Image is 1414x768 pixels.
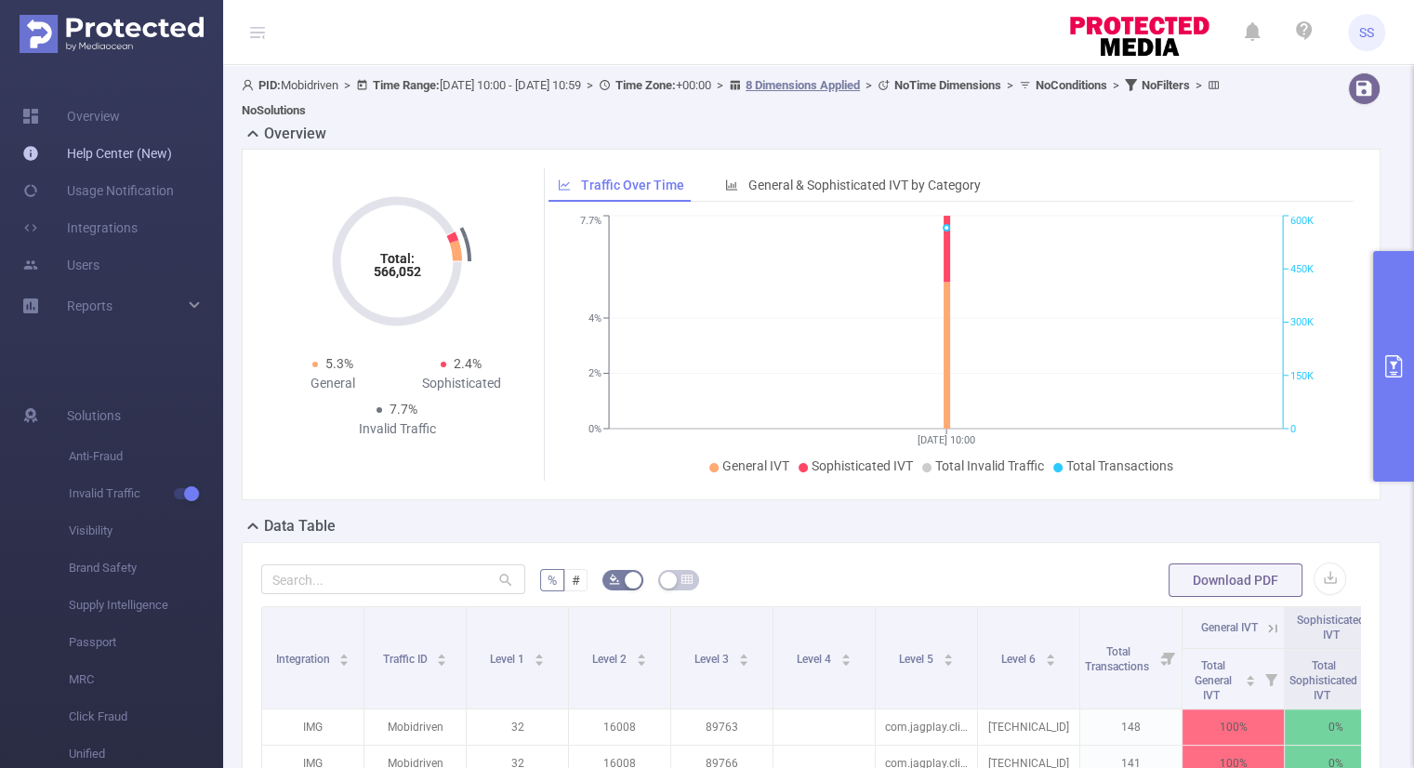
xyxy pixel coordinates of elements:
[581,78,599,92] span: >
[397,374,525,393] div: Sophisticated
[490,653,527,666] span: Level 1
[1258,649,1284,708] i: Filter menu
[636,651,646,656] i: icon: caret-up
[1290,263,1314,275] tspan: 450K
[69,475,223,512] span: Invalid Traffic
[390,402,417,417] span: 7.7%
[1066,458,1173,473] span: Total Transactions
[580,216,601,228] tspan: 7.7%
[1246,672,1256,678] i: icon: caret-up
[1297,614,1365,642] span: Sophisticated IVT
[364,709,466,745] p: Mobidriven
[22,209,138,246] a: Integrations
[383,653,430,666] span: Traffic ID
[258,78,281,92] b: PID:
[1290,423,1296,435] tspan: 0
[69,698,223,735] span: Click Fraud
[1201,621,1258,634] span: General IVT
[943,651,954,662] div: Sort
[1156,607,1182,708] i: Filter menu
[725,179,738,192] i: icon: bar-chart
[840,651,851,656] i: icon: caret-up
[1107,78,1125,92] span: >
[1169,563,1302,597] button: Download PDF
[467,709,568,745] p: 32
[860,78,878,92] span: >
[22,98,120,135] a: Overview
[242,103,306,117] b: No Solutions
[69,587,223,624] span: Supply Intelligence
[534,658,544,664] i: icon: caret-down
[20,15,204,53] img: Protected Media
[588,312,601,324] tspan: 4%
[534,651,544,656] i: icon: caret-up
[943,658,953,664] i: icon: caret-down
[943,651,953,656] i: icon: caret-up
[899,653,936,666] span: Level 5
[67,287,112,324] a: Reports
[1246,679,1256,684] i: icon: caret-down
[1290,216,1314,228] tspan: 600K
[588,423,601,435] tspan: 0%
[1036,78,1107,92] b: No Conditions
[325,356,353,371] span: 5.3%
[894,78,1001,92] b: No Time Dimensions
[373,78,440,92] b: Time Range:
[262,709,363,745] p: IMG
[738,658,748,664] i: icon: caret-down
[1285,709,1386,745] p: 0%
[1045,651,1056,662] div: Sort
[69,550,223,587] span: Brand Safety
[694,653,732,666] span: Level 3
[69,661,223,698] span: MRC
[797,653,834,666] span: Level 4
[636,658,646,664] i: icon: caret-down
[746,78,860,92] u: 8 Dimensions Applied
[242,79,258,91] i: icon: user
[22,135,172,172] a: Help Center (New)
[69,438,223,475] span: Anti-Fraud
[1183,709,1284,745] p: 100%
[711,78,729,92] span: >
[548,573,557,588] span: %
[1085,645,1152,673] span: Total Transactions
[558,179,571,192] i: icon: line-chart
[671,709,773,745] p: 89763
[454,356,482,371] span: 2.4%
[1045,651,1055,656] i: icon: caret-up
[22,246,99,284] a: Users
[437,651,447,656] i: icon: caret-up
[269,374,397,393] div: General
[338,651,350,662] div: Sort
[918,434,975,446] tspan: [DATE] 10:00
[380,251,415,266] tspan: Total:
[978,709,1079,745] p: [TECHNICAL_ID]
[636,651,647,662] div: Sort
[1195,659,1232,702] span: Total General IVT
[1290,317,1314,329] tspan: 300K
[748,178,981,192] span: General & Sophisticated IVT by Category
[338,78,356,92] span: >
[534,651,545,662] div: Sort
[592,653,629,666] span: Level 2
[935,458,1044,473] span: Total Invalid Traffic
[615,78,676,92] b: Time Zone:
[722,458,789,473] span: General IVT
[1245,672,1256,683] div: Sort
[876,709,977,745] p: com.jagplay.client.android.app.thousand.hd
[1142,78,1190,92] b: No Filters
[1080,709,1182,745] p: 148
[840,651,852,662] div: Sort
[840,658,851,664] i: icon: caret-down
[1360,649,1386,708] i: Filter menu
[1359,14,1374,51] span: SS
[681,574,693,585] i: icon: table
[242,78,1224,117] span: Mobidriven [DATE] 10:00 - [DATE] 10:59 +00:00
[738,651,749,662] div: Sort
[339,651,350,656] i: icon: caret-up
[22,172,174,209] a: Usage Notification
[276,653,333,666] span: Integration
[1001,653,1038,666] span: Level 6
[333,419,461,439] div: Invalid Traffic
[436,651,447,662] div: Sort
